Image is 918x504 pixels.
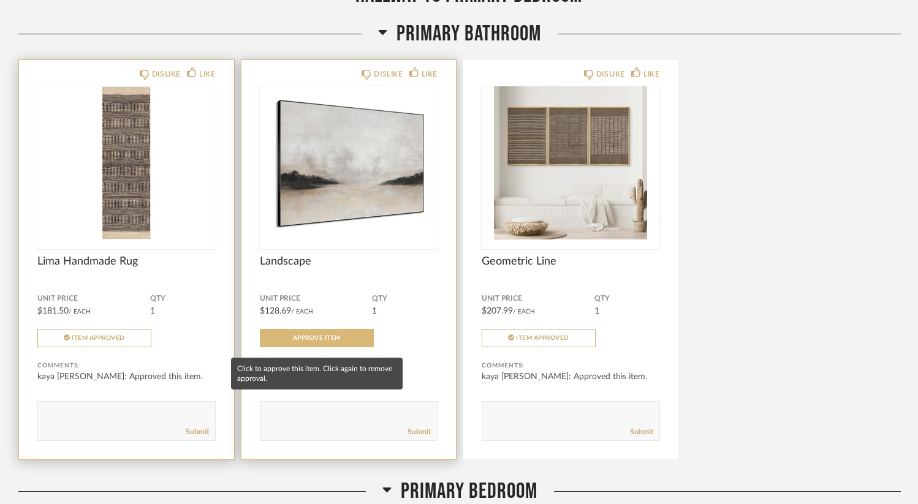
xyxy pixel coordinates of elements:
[186,427,209,437] a: Submit
[374,68,403,80] div: DISLIKE
[482,329,596,347] button: Item Approved
[482,294,594,304] span: Unit Price
[396,21,541,47] span: Primary Bathroom
[37,329,151,347] button: Item Approved
[260,307,291,315] span: $128.69
[513,309,535,315] span: / Each
[152,68,181,80] div: DISLIKE
[630,427,653,437] a: Submit
[37,294,150,304] span: Unit Price
[37,370,216,383] div: kaya [PERSON_NAME]: Approved this item.
[482,255,660,268] span: Geometric Line
[260,86,438,239] img: undefined
[69,309,91,315] span: / Each
[37,255,216,268] span: Lima Handmade Rug
[291,309,313,315] span: / Each
[150,294,216,304] span: QTY
[260,86,438,239] div: 0
[594,307,599,315] span: 1
[408,427,431,437] a: Submit
[422,68,438,80] div: LIKE
[293,335,341,341] span: Approve Item
[482,359,660,372] div: Comments:
[37,86,216,239] img: undefined
[482,307,513,315] span: $207.99
[372,307,377,315] span: 1
[199,68,215,80] div: LIKE
[482,370,660,383] div: kaya [PERSON_NAME]: Approved this item.
[482,86,660,239] div: 0
[72,335,125,341] span: Item Approved
[596,68,625,80] div: DISLIKE
[516,335,569,341] span: Item Approved
[260,329,374,347] button: Approve Item
[260,255,438,268] span: Landscape
[37,307,69,315] span: $181.50
[260,294,373,304] span: Unit Price
[482,86,660,239] img: undefined
[150,307,155,315] span: 1
[594,294,660,304] span: QTY
[37,359,216,372] div: Comments:
[643,68,659,80] div: LIKE
[37,86,216,239] div: 0
[372,294,438,304] span: QTY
